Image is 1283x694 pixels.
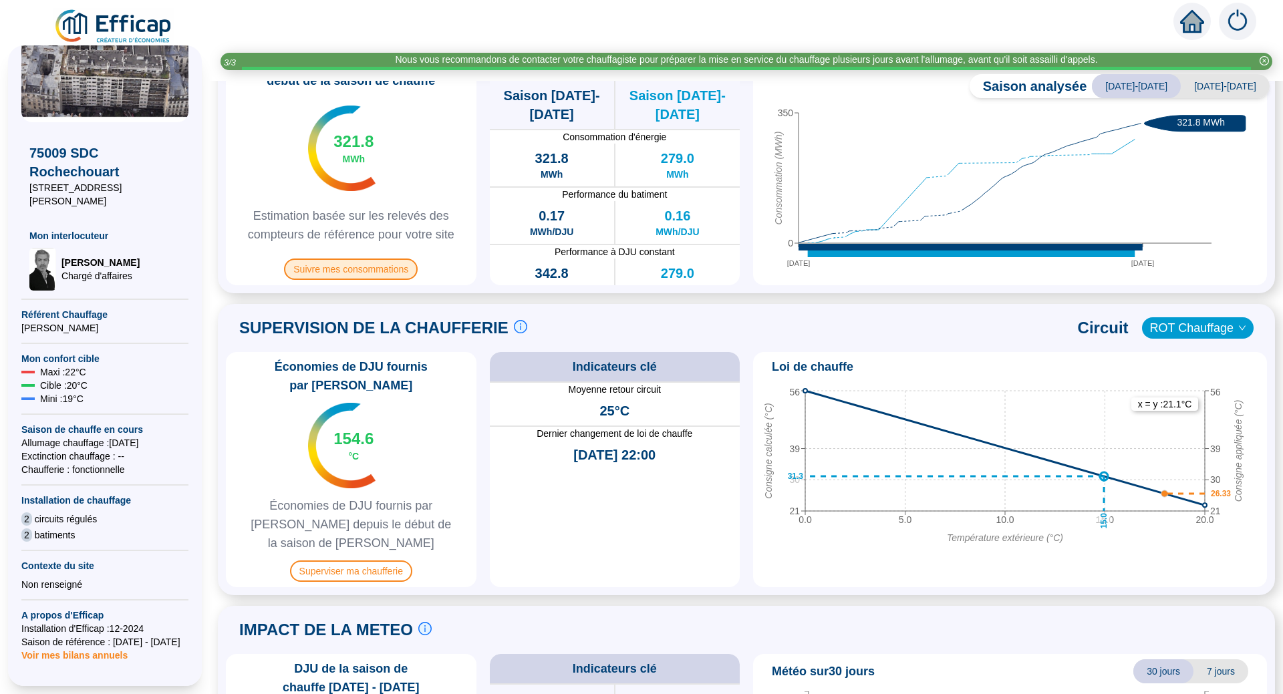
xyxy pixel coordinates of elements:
text: 321.8 MWh [1177,118,1225,128]
tspan: Température extérieure (°C) [947,532,1063,543]
span: Mon confort cible [21,352,188,365]
tspan: 30 [789,475,800,486]
span: 279.0 [661,264,694,283]
span: IMPACT DE LA METEO [239,619,413,641]
img: indicateur températures [308,403,376,488]
tspan: 39 [789,444,800,454]
text: 26.33 [1211,489,1231,498]
span: MWh/DJU [530,225,573,238]
span: close-circle [1260,56,1269,65]
span: 2 [21,528,32,542]
span: circuits régulés [35,512,97,526]
tspan: 0 [788,238,793,248]
span: MWh [541,283,563,296]
span: MWh/DJU [656,225,699,238]
span: Contexte du site [21,559,188,572]
tspan: Consommation (MWh) [773,132,784,225]
span: Moyenne retour circuit [490,383,740,396]
tspan: 39 [1210,444,1221,454]
img: Chargé d'affaires [29,248,56,291]
span: Référent Chauffage [21,308,188,321]
span: [STREET_ADDRESS][PERSON_NAME] [29,181,180,208]
span: Exctinction chauffage : -- [21,450,188,463]
span: [PERSON_NAME] [61,256,140,269]
span: Estimation basée sur les relevés des compteurs de référence pour votre site [231,206,471,244]
tspan: 20.0 [1195,514,1214,525]
tspan: [DATE] [787,259,811,267]
tspan: 30 [1210,475,1221,486]
tspan: 21 [789,506,800,516]
span: Consommation d'énergie [490,130,740,144]
span: Saison [DATE]-[DATE] [490,86,614,124]
span: 7 jours [1193,659,1248,683]
span: Performance du batiment [490,188,740,201]
span: Superviser ma chaufferie [290,560,412,582]
img: indicateur températures [308,106,376,191]
span: Économies de DJU fournis par [PERSON_NAME] [231,357,471,395]
span: 154.6 [333,428,374,450]
span: 342.8 [535,264,569,283]
tspan: Consigne calculée (°C) [763,403,774,499]
span: Installation d'Efficap : 12-2024 [21,622,188,635]
span: Indicateurs clé [573,357,657,376]
span: 0.17 [539,206,565,225]
div: Nous vous recommandons de contacter votre chauffagiste pour préparer la mise en service du chauff... [395,53,1097,67]
span: 321.8 [333,131,374,152]
tspan: 10.0 [996,514,1014,525]
tspan: 5.0 [899,514,912,525]
span: °C [348,450,359,463]
tspan: [DATE] [1131,259,1155,267]
tspan: Consigne appliquée (°C) [1233,400,1244,502]
span: Saison [DATE]-[DATE] [615,86,740,124]
span: Mini : 19 °C [40,392,84,405]
text: x = y : 21.1 °C [1138,399,1192,409]
span: Mon interlocuteur [29,229,180,242]
div: Non renseigné [21,578,188,591]
span: 25°C [599,401,629,420]
span: home [1180,9,1204,33]
span: Économies de DJU fournis par [PERSON_NAME] depuis le début de la saison de [PERSON_NAME] [231,496,471,552]
span: Saison analysée [970,77,1087,96]
span: Performance à DJU constant [490,245,740,258]
img: efficap energie logo [53,8,174,45]
span: ROT Chauffage [1150,318,1246,338]
span: 75009 SDC Rochechouart [29,144,180,181]
tspan: 0.0 [799,514,812,525]
img: alerts [1219,3,1256,40]
span: Météo sur 30 jours [772,662,875,681]
span: info-circle [418,622,432,635]
span: 2 [21,512,32,526]
span: 30 jours [1133,659,1193,683]
span: down [1238,324,1246,332]
text: 15.0 [1099,513,1109,529]
span: MWh [666,283,688,296]
span: Dernier changement de loi de chauffe [490,427,740,440]
i: 3 / 3 [224,57,236,67]
tspan: 350 [778,108,794,118]
span: A propos d'Efficap [21,609,188,622]
span: [DATE]-[DATE] [1092,74,1181,98]
span: 321.8 [535,149,569,168]
span: 279.0 [661,149,694,168]
span: Saison de chauffe en cours [21,423,188,436]
span: MWh [666,168,688,181]
span: batiments [35,528,76,542]
span: SUPERVISION DE LA CHAUFFERIE [239,317,509,339]
span: Loi de chauffe [772,357,853,376]
span: Circuit [1078,317,1129,339]
span: Allumage chauffage : [DATE] [21,436,188,450]
span: Chargé d'affaires [61,269,140,283]
span: [DATE] 22:00 [573,446,656,464]
span: [DATE]-[DATE] [1181,74,1270,98]
span: Saison de référence : [DATE] - [DATE] [21,635,188,649]
span: Maxi : 22 °C [40,365,86,379]
span: MWh [541,168,563,181]
tspan: 15.0 [1096,514,1114,525]
span: [PERSON_NAME] [21,321,188,335]
span: info-circle [514,320,527,333]
span: 0.16 [664,206,690,225]
span: MWh [343,152,365,166]
text: 31.3 [788,472,804,481]
span: Indicateurs clé [573,659,657,678]
span: Suivre mes consommations [284,258,418,280]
